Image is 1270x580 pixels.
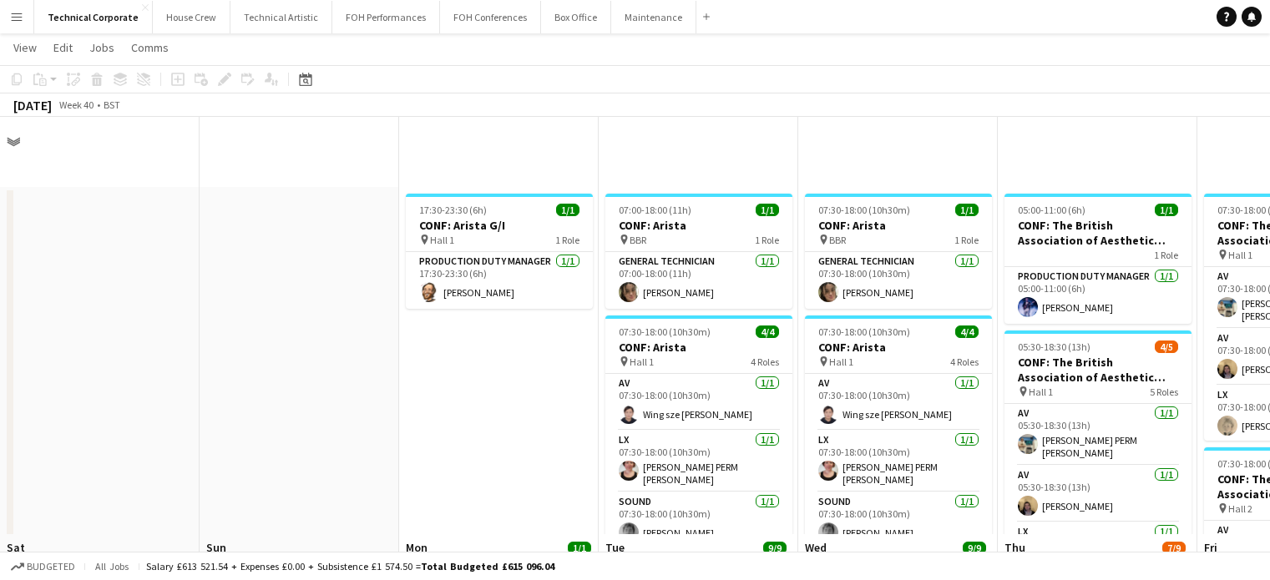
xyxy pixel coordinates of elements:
span: Mon [406,540,428,555]
span: 27 [4,549,25,568]
span: 28 [204,549,226,568]
span: 7/9 [1162,542,1186,554]
span: Hall 1 [1029,386,1053,398]
span: Wed [805,540,827,555]
span: 9/9 [763,542,787,554]
span: Sun [206,540,226,555]
span: 1 Role [555,234,579,246]
span: 29 [403,549,428,568]
span: 5 Roles [1150,386,1178,398]
span: 3 [1202,549,1217,568]
span: 07:00-18:00 (11h) [619,204,691,216]
app-card-role: General Technician1/107:00-18:00 (11h)[PERSON_NAME] [605,252,792,309]
span: 05:00-11:00 (6h) [1018,204,1085,216]
app-card-role: AV1/107:30-18:00 (10h30m)Wing sze [PERSON_NAME] [805,374,992,431]
a: View [7,37,43,58]
span: 1/1 [756,204,779,216]
span: Hall 2 [1228,502,1252,515]
span: 1/1 [556,204,579,216]
span: Total Budgeted £615 096.04 [421,560,554,572]
span: BBR [829,234,846,246]
span: Week 40 [55,98,97,111]
h3: CONF: Arista G/I [406,218,593,233]
span: 4/5 [1155,340,1178,353]
span: Thu [1004,540,1025,555]
button: FOH Conferences [440,1,541,33]
span: 1 [802,549,827,568]
span: 1 Role [954,234,979,246]
h3: CONF: The British Association of Aesthetic Plastic Surgeons [1004,218,1192,248]
span: View [13,40,37,55]
app-job-card: 05:30-18:30 (13h)4/5CONF: The British Association of Aesthetic Plastic Surgeons Hall 15 RolesAV1/... [1004,330,1192,577]
span: Edit [53,40,73,55]
span: Fri [1204,540,1217,555]
span: 1 Role [1154,249,1178,261]
app-job-card: 07:30-18:00 (10h30m)4/4CONF: Arista Hall 14 RolesAV1/107:30-18:00 (10h30m)Wing sze [PERSON_NAME]L... [605,315,792,562]
app-card-role: General Technician1/107:30-18:00 (10h30m)[PERSON_NAME] [805,252,992,309]
h3: CONF: Arista [605,218,792,233]
span: 17:30-23:30 (6h) [419,204,487,216]
h3: CONF: The British Association of Aesthetic Plastic Surgeons [1004,355,1192,385]
app-card-role: LX1/107:30-18:00 (10h30m)[PERSON_NAME] PERM [PERSON_NAME] [805,431,992,492]
button: House Crew [153,1,230,33]
app-job-card: 05:00-11:00 (6h)1/1CONF: The British Association of Aesthetic Plastic Surgeons1 RoleProduction Du... [1004,194,1192,324]
app-card-role: AV1/105:30-18:30 (13h)[PERSON_NAME] PERM [PERSON_NAME] [1004,404,1192,466]
span: 2 [1002,549,1025,568]
span: 4/4 [756,325,779,338]
app-job-card: 07:30-18:00 (10h30m)1/1CONF: Arista BBR1 RoleGeneral Technician1/107:30-18:00 (10h30m)[PERSON_NAME] [805,194,992,309]
a: Comms [124,37,175,58]
h3: CONF: Arista [605,340,792,355]
span: 07:30-18:00 (10h30m) [818,325,910,338]
app-card-role: Sound1/107:30-18:00 (10h30m)[PERSON_NAME] [805,492,992,549]
span: 1 Role [755,234,779,246]
span: 4 Roles [751,356,779,368]
button: FOH Performances [332,1,440,33]
span: Hall 1 [1228,249,1252,261]
button: Budgeted [8,557,78,576]
span: 07:30-18:00 (10h30m) [818,204,910,216]
span: Hall 1 [430,234,454,246]
app-card-role: Production Duty Manager1/117:30-23:30 (6h)[PERSON_NAME] [406,252,593,309]
span: 9/9 [963,542,986,554]
span: 4 Roles [950,356,979,368]
a: Jobs [83,37,121,58]
a: Edit [47,37,79,58]
span: BBR [630,234,646,246]
span: 07:30-18:00 (10h30m) [619,325,711,338]
span: 30 [603,549,625,568]
app-card-role: AV1/107:30-18:00 (10h30m)Wing sze [PERSON_NAME] [605,374,792,431]
div: BST [104,98,120,111]
button: Technical Artistic [230,1,332,33]
button: Maintenance [611,1,696,33]
app-card-role: LX1/107:30-18:00 (10h30m)[PERSON_NAME] PERM [PERSON_NAME] [605,431,792,492]
h3: CONF: Arista [805,340,992,355]
span: 4/4 [955,325,979,338]
button: Technical Corporate [34,1,153,33]
app-card-role: LX1/105:30-18:30 (13h)[PERSON_NAME] [1004,522,1192,579]
span: Budgeted [27,561,75,572]
span: Tue [605,540,625,555]
span: 05:30-18:30 (13h) [1018,340,1090,353]
app-card-role: Production Duty Manager1/105:00-11:00 (6h)[PERSON_NAME] [1004,267,1192,324]
app-card-role: Sound1/107:30-18:00 (10h30m)[PERSON_NAME] [605,492,792,549]
h3: CONF: Arista [805,218,992,233]
app-card-role: AV1/105:30-18:30 (13h)[PERSON_NAME] [1004,466,1192,522]
span: Jobs [89,40,114,55]
app-job-card: 07:00-18:00 (11h)1/1CONF: Arista BBR1 RoleGeneral Technician1/107:00-18:00 (11h)[PERSON_NAME] [605,194,792,309]
span: 1/1 [955,204,979,216]
span: 1/1 [1155,204,1178,216]
div: [DATE] [13,97,52,113]
app-job-card: 17:30-23:30 (6h)1/1CONF: Arista G/I Hall 11 RoleProduction Duty Manager1/117:30-23:30 (6h)[PERSON... [406,194,593,309]
span: All jobs [92,560,132,572]
span: Hall 1 [829,356,853,368]
span: 1/1 [568,542,591,554]
app-job-card: 07:30-18:00 (10h30m)4/4CONF: Arista Hall 14 RolesAV1/107:30-18:00 (10h30m)Wing sze [PERSON_NAME]L... [805,315,992,562]
span: Comms [131,40,169,55]
span: Hall 1 [630,356,654,368]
